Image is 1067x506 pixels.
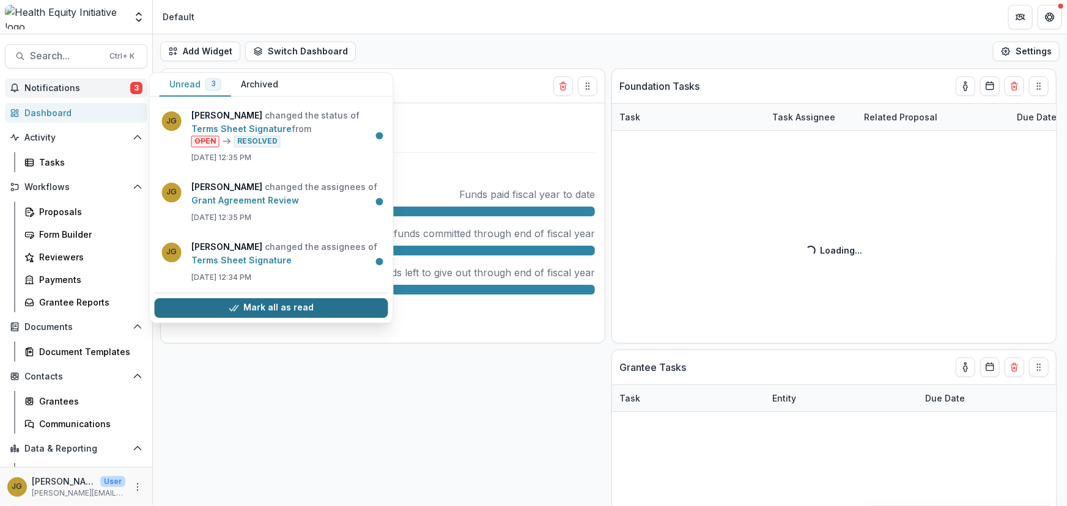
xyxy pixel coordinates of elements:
[24,372,128,382] span: Contacts
[1038,5,1062,29] button: Get Help
[130,82,142,94] span: 3
[39,296,138,309] div: Grantee Reports
[160,42,240,61] button: Add Widget
[20,202,147,222] a: Proposals
[20,269,147,290] a: Payments
[20,224,147,244] a: Form Builder
[5,78,147,98] button: Notifications3
[39,273,138,286] div: Payments
[191,255,292,265] a: Terms Sheet Signature
[24,106,138,119] div: Dashboard
[32,488,125,499] p: [PERSON_NAME][EMAIL_ADDRESS][PERSON_NAME][DATE][DOMAIN_NAME]
[191,123,292,134] a: Terms Sheet Signature
[20,414,147,434] a: Communications
[20,463,147,483] a: Dashboard
[130,480,145,494] button: More
[1029,358,1049,377] button: Drag
[1005,76,1024,96] button: Delete card
[39,205,138,218] div: Proposals
[24,182,128,193] span: Workflows
[20,342,147,362] a: Document Templates
[39,417,138,430] div: Communications
[39,156,138,169] div: Tasks
[24,444,128,454] span: Data & Reporting
[1005,358,1024,377] button: Delete card
[39,228,138,241] div: Form Builder
[32,475,95,488] p: [PERSON_NAME]
[5,439,147,458] button: Open Data & Reporting
[459,187,595,202] p: Funds paid fiscal year to date
[20,152,147,172] a: Tasks
[374,265,595,280] p: Funds left to give out through end of fiscal year
[980,358,1000,377] button: Calendar
[163,10,194,23] div: Default
[39,251,138,263] div: Reviewers
[231,73,288,97] button: Archived
[5,103,147,123] a: Dashboard
[107,50,137,63] div: Ctrl + K
[160,73,231,97] button: Unread
[956,76,975,96] button: toggle-assigned-to-me
[1008,5,1033,29] button: Partners
[24,322,128,332] span: Documents
[191,240,381,267] p: changed the assignees of
[619,360,686,375] p: Grantee Tasks
[980,76,1000,96] button: Calendar
[158,8,199,26] nav: breadcrumb
[5,177,147,197] button: Open Workflows
[20,247,147,267] a: Reviewers
[578,76,597,96] button: Drag
[24,133,128,143] span: Activity
[24,83,130,94] span: Notifications
[619,79,700,94] p: Foundation Tasks
[191,195,299,205] a: Grant Agreement Review
[20,391,147,411] a: Grantees
[130,5,147,29] button: Open entity switcher
[5,128,147,147] button: Open Activity
[191,109,381,147] p: changed the status of from
[12,483,23,491] div: Jenna Grant
[5,5,125,29] img: Health Equity Initiative logo
[993,42,1060,61] button: Settings
[1029,76,1049,96] button: Drag
[191,180,381,207] p: changed the assignees of
[5,317,147,337] button: Open Documents
[345,226,595,241] p: Additional funds committed through end of fiscal year
[211,79,216,88] span: 3
[245,42,356,61] button: Switch Dashboard
[30,50,102,62] span: Search...
[39,345,138,358] div: Document Templates
[39,395,138,408] div: Grantees
[5,367,147,386] button: Open Contacts
[100,476,125,487] p: User
[5,44,147,68] button: Search...
[956,358,975,377] button: toggle-assigned-to-me
[20,292,147,312] a: Grantee Reports
[553,76,573,96] button: Delete card
[155,298,388,318] button: Mark all as read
